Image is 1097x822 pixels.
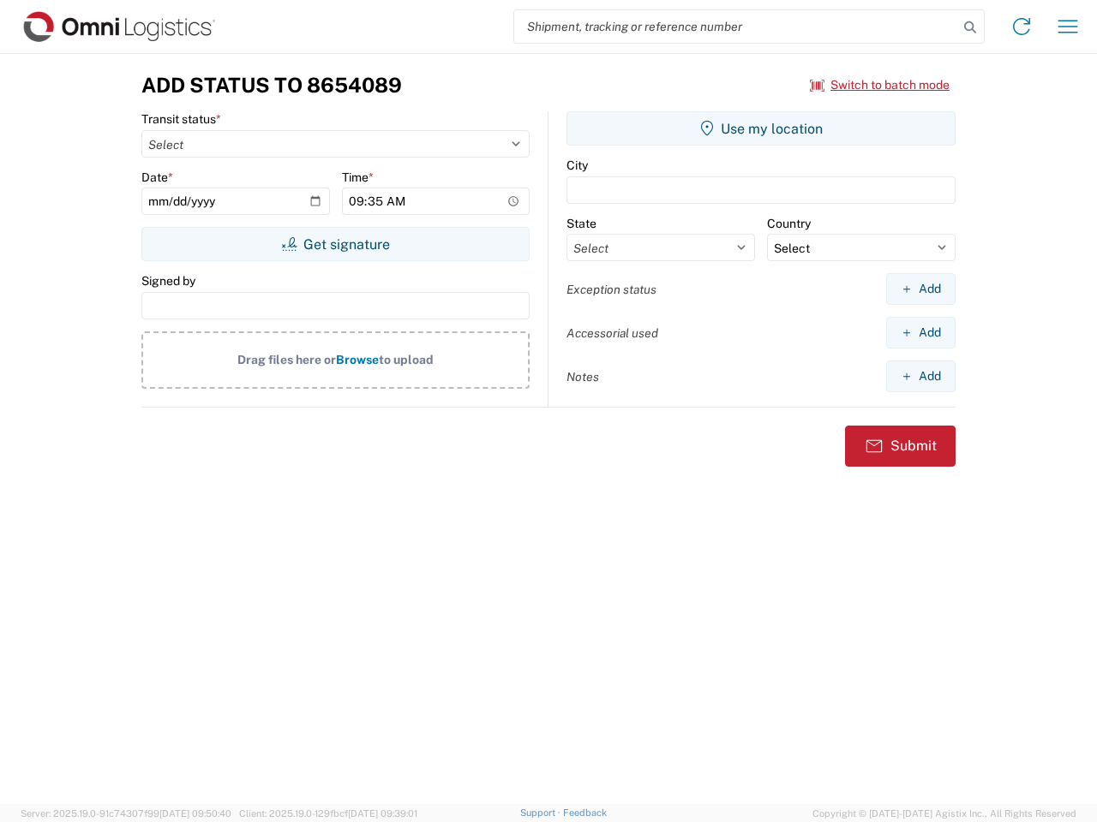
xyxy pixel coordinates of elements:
[21,808,231,819] span: Server: 2025.19.0-91c74307f99
[520,807,563,818] a: Support
[348,808,417,819] span: [DATE] 09:39:01
[767,216,811,231] label: Country
[141,170,173,185] label: Date
[514,10,958,43] input: Shipment, tracking or reference number
[336,353,379,366] span: Browse
[886,317,956,348] button: Add
[239,808,417,819] span: Client: 2025.19.0-129fbcf
[845,426,956,467] button: Submit
[237,353,336,366] span: Drag files here or
[141,273,195,289] label: Signed by
[566,325,658,341] label: Accessorial used
[379,353,434,366] span: to upload
[810,71,950,99] button: Switch to batch mode
[566,158,588,173] label: City
[141,111,221,127] label: Transit status
[566,282,656,297] label: Exception status
[141,227,530,261] button: Get signature
[342,170,374,185] label: Time
[566,111,956,146] button: Use my location
[812,806,1076,821] span: Copyright © [DATE]-[DATE] Agistix Inc., All Rights Reserved
[563,807,607,818] a: Feedback
[566,369,599,384] label: Notes
[159,808,231,819] span: [DATE] 09:50:40
[886,273,956,305] button: Add
[566,216,596,231] label: State
[141,73,402,98] h3: Add Status to 8654089
[886,360,956,392] button: Add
